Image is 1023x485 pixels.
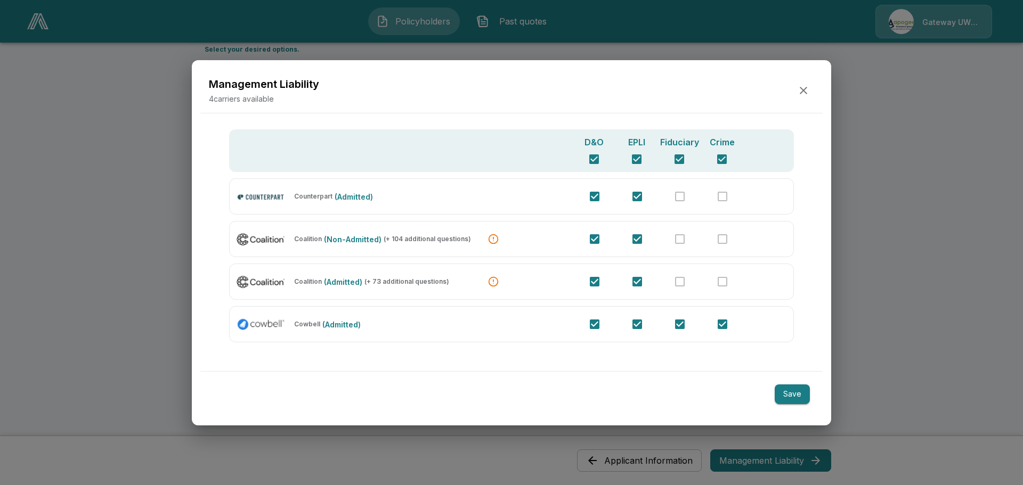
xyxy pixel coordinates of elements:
span: (Admitted) [335,191,373,202]
p: 4 carriers available [209,93,319,104]
img: Coalition [236,231,286,248]
button: Save [775,384,810,404]
p: Coalition (Admitted) (+ 73 additional questions) [294,276,449,287]
span: Counterpart [294,193,332,200]
h5: Management Liability [209,77,319,91]
p: Crime [710,136,735,149]
span: Coalition [294,278,322,285]
div: • The policyholder's NAICS code is outside of Coalitions's main appetite [488,234,499,244]
p: Fiduciary [660,136,699,149]
span: (+ 104 additional questions) [384,236,471,242]
div: • The policyholder's NAICS code is outside of Coalitions's main appetite [488,276,499,287]
span: (+ 73 additional questions) [364,278,449,285]
span: (Admitted) [322,319,361,330]
span: Coalition [294,236,322,242]
p: Counterpart (Admitted) [294,191,373,202]
p: Cowbell (Admitted) [294,319,361,330]
img: Counterpart [236,188,286,205]
img: Cowbell [236,316,286,333]
span: (Non-Admitted) [324,234,381,245]
p: Coalition (Non-Admitted) (+ 104 additional questions) [294,234,471,245]
p: EPLI [628,136,645,149]
span: (Admitted) [324,276,362,287]
span: Cowbell [294,321,320,327]
img: Coalition [236,274,286,290]
p: D&O [584,136,604,149]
